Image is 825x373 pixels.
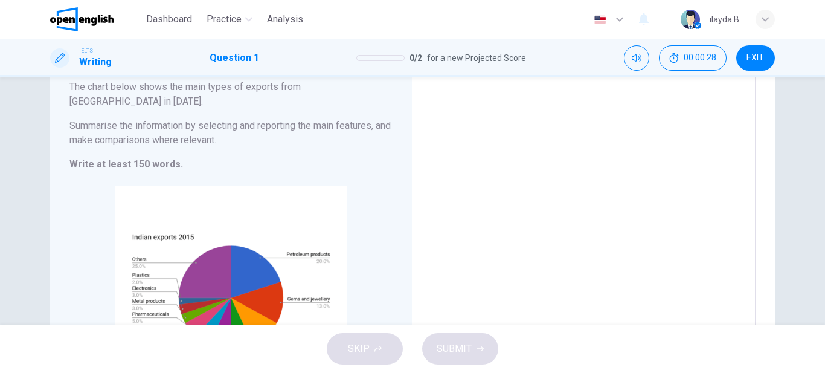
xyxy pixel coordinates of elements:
[710,12,741,27] div: ilayda B.
[624,45,649,71] div: Mute
[79,47,93,55] span: IELTS
[659,45,727,71] div: Hide
[207,12,242,27] span: Practice
[50,7,114,31] img: OpenEnglish logo
[267,12,303,27] span: Analysis
[79,55,112,70] h1: Writing
[146,12,192,27] span: Dashboard
[262,8,308,30] button: Analysis
[210,51,259,65] h1: Question 1
[69,158,183,170] strong: Write at least 150 words.
[659,45,727,71] button: 00:00:28
[409,51,422,65] span: 0 / 2
[202,8,257,30] button: Practice
[69,118,393,148] h6: Summarise the information by selecting and reporting the main features, and make comparisons wher...
[141,8,197,30] button: Dashboard
[681,10,700,29] img: Profile picture
[427,51,526,65] span: for a new Projected Score
[684,53,716,63] span: 00:00:28
[736,45,775,71] button: EXIT
[746,53,764,63] span: EXIT
[69,80,393,109] h6: The chart below shows the main types of exports from [GEOGRAPHIC_DATA] in [DATE].
[592,15,608,24] img: en
[50,7,141,31] a: OpenEnglish logo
